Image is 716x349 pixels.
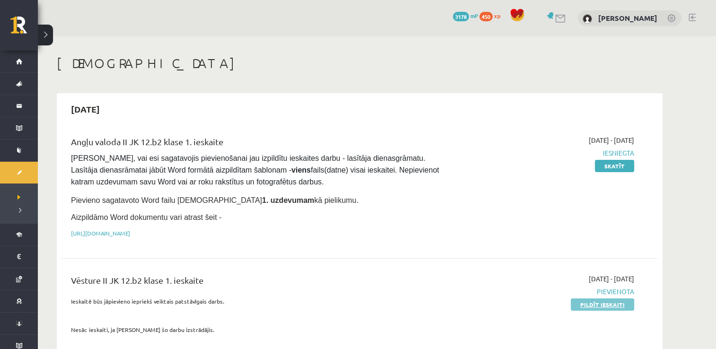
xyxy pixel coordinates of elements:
[71,154,441,186] span: [PERSON_NAME], vai esi sagatavojis pievienošanai jau izpildītu ieskaites darbu - lasītāja dienasg...
[589,274,634,284] span: [DATE] - [DATE]
[479,12,493,21] span: 450
[595,160,634,172] a: Skatīt
[71,196,358,204] span: Pievieno sagatavoto Word failu [DEMOGRAPHIC_DATA] kā pielikumu.
[10,17,38,40] a: Rīgas 1. Tālmācības vidusskola
[470,12,478,19] span: mP
[262,196,314,204] strong: 1. uzdevumam
[494,12,500,19] span: xp
[583,14,592,24] img: Kristers Kalniņš
[71,229,130,237] a: [URL][DOMAIN_NAME]
[598,13,657,23] a: [PERSON_NAME]
[453,12,478,19] a: 3178 mP
[456,148,634,158] span: Iesniegta
[57,55,663,71] h1: [DEMOGRAPHIC_DATA]
[71,135,442,153] div: Angļu valoda II JK 12.b2 klase 1. ieskaite
[453,12,469,21] span: 3178
[589,135,634,145] span: [DATE] - [DATE]
[71,325,442,334] p: Nesāc ieskaiti, ja [PERSON_NAME] šo darbu izstrādājis.
[62,98,109,120] h2: [DATE]
[571,298,634,311] a: Pildīt ieskaiti
[479,12,505,19] a: 450 xp
[292,166,311,174] strong: viens
[71,274,442,291] div: Vēsture II JK 12.b2 klase 1. ieskaite
[71,297,442,305] p: Ieskaitē būs jāpievieno iepriekš veiktais patstāvīgais darbs.
[456,287,634,297] span: Pievienota
[71,213,221,221] span: Aizpildāmo Word dokumentu vari atrast šeit -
